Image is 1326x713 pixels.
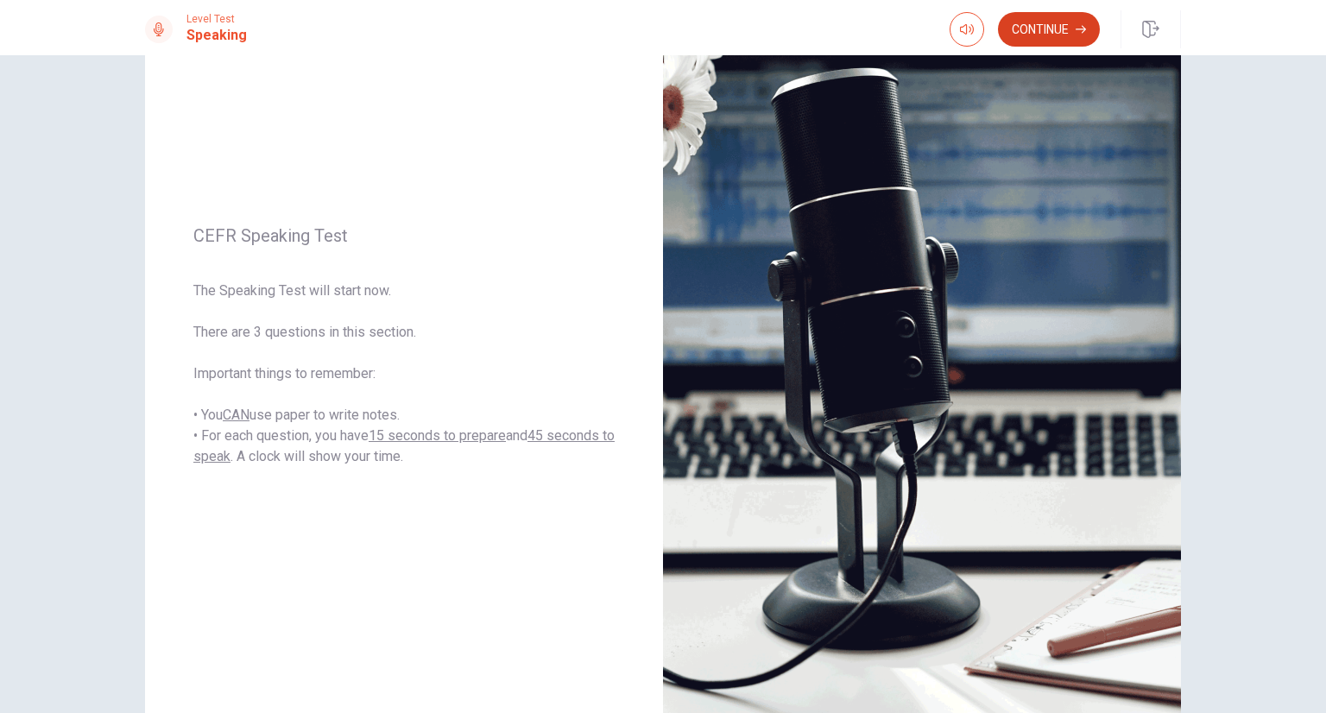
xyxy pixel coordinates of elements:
[186,13,247,25] span: Level Test
[223,407,249,423] u: CAN
[193,281,615,467] span: The Speaking Test will start now. There are 3 questions in this section. Important things to reme...
[186,25,247,46] h1: Speaking
[193,225,615,246] span: CEFR Speaking Test
[369,427,506,444] u: 15 seconds to prepare
[998,12,1100,47] button: Continue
